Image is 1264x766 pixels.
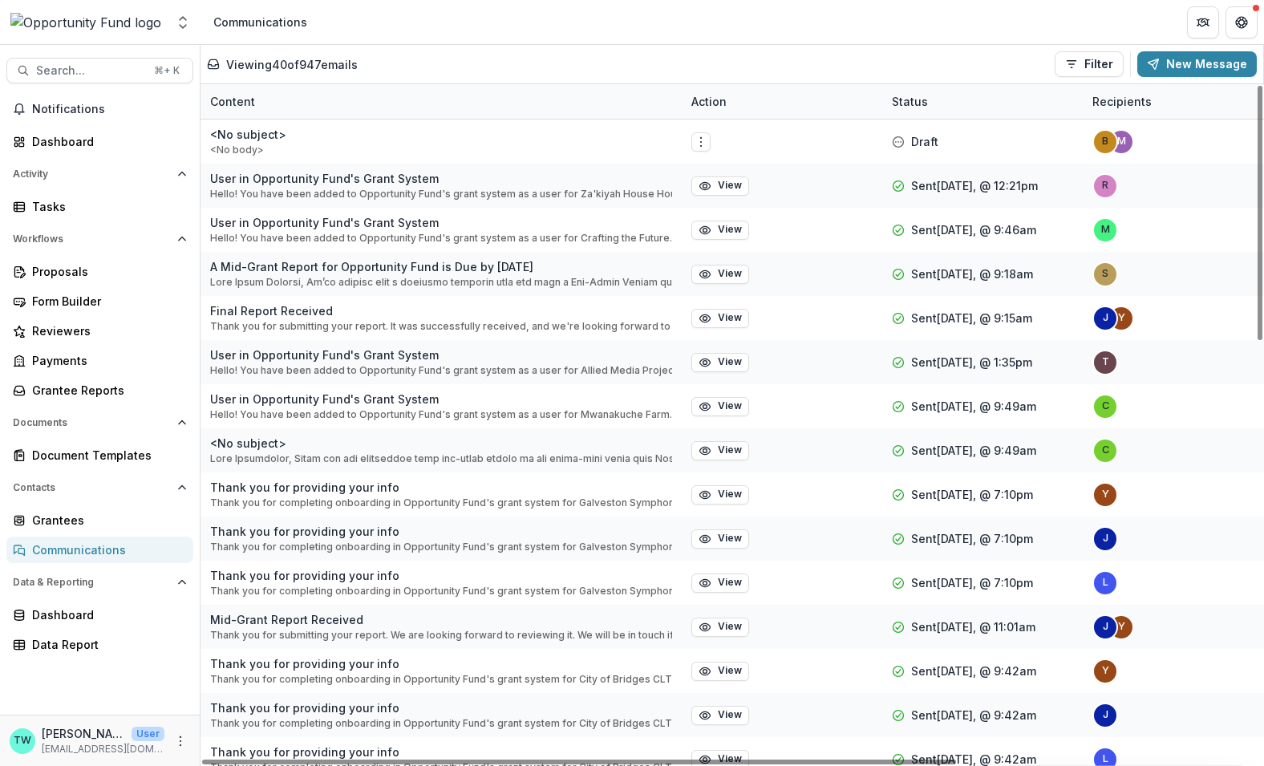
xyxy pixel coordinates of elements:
[1103,313,1108,323] div: jgoodman@theopportunityfund.org
[6,193,193,220] a: Tasks
[882,93,938,110] div: Status
[171,732,190,751] button: More
[210,744,672,760] p: Thank you for providing your info
[210,214,672,231] p: User in Opportunity Fund's Grant System
[172,6,194,39] button: Open entity switcher
[911,265,1033,282] p: Sent [DATE], @ 9:18am
[911,310,1032,326] p: Sent [DATE], @ 9:15am
[13,168,171,180] span: Activity
[201,84,682,119] div: Content
[6,161,193,187] button: Open Activity
[210,523,672,540] p: Thank you for providing your info
[32,382,180,399] div: Grantee Reports
[911,530,1033,547] p: Sent [DATE], @ 7:10pm
[911,618,1035,635] p: Sent [DATE], @ 11:01am
[32,103,187,116] span: Notifications
[1103,578,1108,588] div: lucy@trytemelio.com
[911,486,1033,503] p: Sent [DATE], @ 7:10pm
[32,263,180,280] div: Proposals
[691,529,749,549] button: View
[210,231,672,245] p: Hello! You have been added to Opportunity Fund's grant system as a user for Crafting the Future. ...
[210,655,672,672] p: Thank you for providing your info
[6,288,193,314] a: Form Builder
[691,221,749,240] button: View
[210,716,672,731] p: Thank you for completing onboarding in Opportunity Fund's grant system for City of Bridges CLT. I...
[1118,622,1125,632] div: yshipman@theopportunityfund.org
[6,377,193,403] a: Grantee Reports
[210,584,672,598] p: Thank you for completing onboarding in Opportunity Fund's grant system for Galveston Symphony Orc...
[1101,225,1110,235] div: mary-ellen@craftingthefuture.org
[1102,445,1109,456] div: chiramboabdulkadir@gmail.com
[911,574,1033,591] p: Sent [DATE], @ 7:10pm
[151,62,183,79] div: ⌘ + K
[6,96,193,122] button: Notifications
[210,628,672,642] p: Thank you for submitting your report. We are looking forward to reviewing it. We will be in touch...
[1103,533,1108,544] div: jgoodman@theopportunityfund.org
[1137,51,1257,77] button: New Message
[210,452,672,466] p: Lore Ipsumdolor, Sitam con adi elitseddoe temp inc-utlab etdolo ma ali enima-mini venia quis Nost...
[911,177,1038,194] p: Sent [DATE], @ 12:21pm
[32,447,180,464] div: Document Templates
[1103,710,1108,720] div: jgoodman@theopportunityfund.org
[10,13,161,32] img: Opportunity Fund logo
[6,410,193,436] button: Open Documents
[6,258,193,285] a: Proposals
[210,611,672,628] p: Mid-Grant Report Received
[1102,357,1109,367] div: toni@alliedmedia.org
[911,398,1036,415] p: Sent [DATE], @ 9:49am
[1187,6,1219,39] button: Partners
[210,170,672,187] p: User in Opportunity Fund's Grant System
[132,727,164,741] p: User
[6,475,193,501] button: Open Contacts
[6,537,193,563] a: Communications
[210,363,672,378] p: Hello! You have been added to Opportunity Fund's grant system as a user for Allied Media Projects...
[6,442,193,468] a: Document Templates
[32,352,180,369] div: Payments
[210,258,672,275] p: A Mid-Grant Report for Opportunity Fund is Due by [DATE]
[1083,93,1161,110] div: Recipients
[210,699,672,716] p: Thank you for providing your info
[1102,666,1109,676] div: yshipman@theopportunityfund.org
[682,93,736,110] div: Action
[911,221,1036,238] p: Sent [DATE], @ 9:46am
[1103,754,1108,764] div: lucy@trytemelio.com
[32,606,180,623] div: Dashboard
[210,347,672,363] p: User in Opportunity Fund's Grant System
[911,442,1036,459] p: Sent [DATE], @ 9:49am
[210,672,672,687] p: Thank you for completing onboarding in Opportunity Fund's grant system for City of Bridges CLT. I...
[13,482,171,493] span: Contacts
[6,347,193,374] a: Payments
[6,602,193,628] a: Dashboard
[882,84,1083,119] div: Status
[32,636,180,653] div: Data Report
[1102,180,1108,191] div: rdavis-moore@zakiyahhouse.com
[6,226,193,252] button: Open Workflows
[42,725,125,742] p: [PERSON_NAME]
[32,293,180,310] div: Form Builder
[210,319,672,334] p: Thank you for submitting your report. It was successfully received, and we're looking forward to ...
[911,354,1032,371] p: Sent [DATE], @ 1:35pm
[691,706,749,725] button: View
[1118,313,1125,323] div: yshipman@theopportunityfund.org
[210,479,672,496] p: Thank you for providing your info
[210,143,286,157] p: <No body>
[201,93,265,110] div: Content
[32,322,180,339] div: Reviewers
[1102,136,1108,147] div: bridgette@alumnitheatercompany.org
[210,187,672,201] p: Hello! You have been added to Opportunity Fund's grant system as a user for Za'kiyah House Housin...
[32,133,180,150] div: Dashboard
[6,128,193,155] a: Dashboard
[911,707,1036,723] p: Sent [DATE], @ 9:42am
[13,233,171,245] span: Workflows
[1117,136,1126,147] div: monteze@alumnitheatercompany.org
[682,84,882,119] div: Action
[911,133,938,150] p: Draft
[210,407,672,422] p: Hello! You have been added to Opportunity Fund's grant system as a user for Mwanakuche Farm. Plea...
[32,198,180,215] div: Tasks
[6,569,193,595] button: Open Data & Reporting
[1102,269,1108,279] div: slowdangerslowdanger@gmail.com
[210,391,672,407] p: User in Opportunity Fund's Grant System
[36,64,144,78] span: Search...
[42,742,164,756] p: [EMAIL_ADDRESS][DOMAIN_NAME]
